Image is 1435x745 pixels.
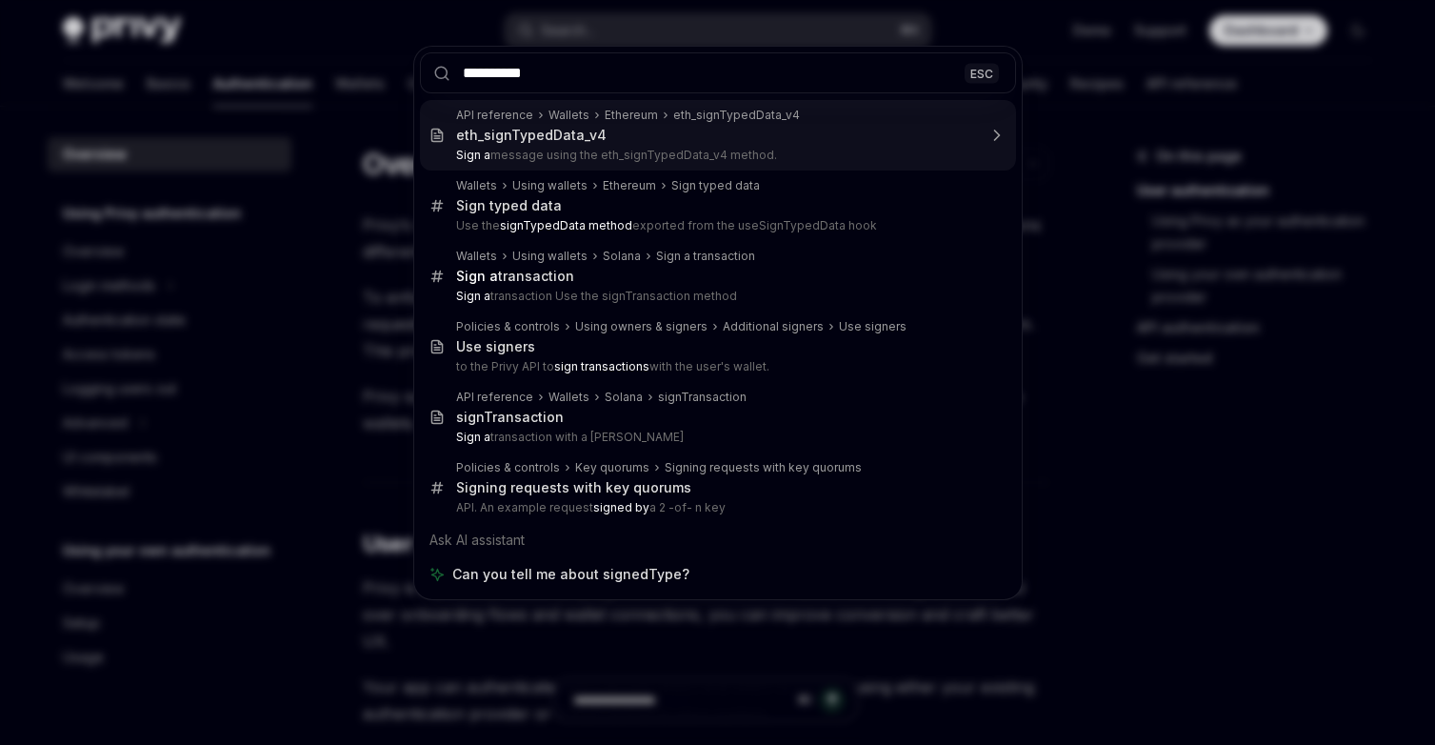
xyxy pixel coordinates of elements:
p: transaction with a [PERSON_NAME] [456,430,976,445]
div: Sign typed data [456,197,562,214]
div: Ask AI assistant [420,523,1016,557]
div: transaction [456,268,574,285]
b: Sign a [456,148,490,162]
b: signed by [593,500,649,514]
p: message using the eth_signTypedData_v4 method. [456,148,976,163]
div: ESC [965,63,999,83]
div: Signing requests with key quorums [456,479,691,496]
p: transaction Use the signTransaction method [456,289,976,304]
div: Key quorums [575,460,649,475]
div: Wallets [548,390,589,405]
div: Signing requests with key quorums [665,460,862,475]
div: Ethereum [603,178,656,193]
div: signTransaction [658,390,747,405]
div: Wallets [456,249,497,264]
div: Wallets [456,178,497,193]
div: Using wallets [512,178,588,193]
div: Policies & controls [456,319,560,334]
div: Use signers [456,338,535,355]
p: Use the exported from the useSignTypedData hook [456,218,976,233]
div: API reference [456,390,533,405]
b: Sign a [456,430,490,444]
div: Using wallets [512,249,588,264]
div: eth_signTypedData_v4 [673,108,800,123]
b: Sign a [456,289,490,303]
div: Use signers [839,319,907,334]
div: Policies & controls [456,460,560,475]
div: Sign typed data [671,178,760,193]
div: Wallets [548,108,589,123]
div: Additional signers [723,319,824,334]
div: Ethereum [605,108,658,123]
div: Using owners & signers [575,319,708,334]
div: Solana [603,249,641,264]
div: Solana [605,390,643,405]
p: to the Privy API to with the user's wallet. [456,359,976,374]
div: Sign a transaction [656,249,755,264]
b: signTypedData method [500,218,632,232]
span: Can you tell me about signedType? [452,565,689,584]
div: API reference [456,108,533,123]
div: signTransaction [456,409,564,426]
p: API. An example request a 2 -of- n key [456,500,976,515]
div: eth_signTypedData_v4 [456,127,607,144]
b: sign transactions [554,359,649,373]
b: Sign a [456,268,498,284]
